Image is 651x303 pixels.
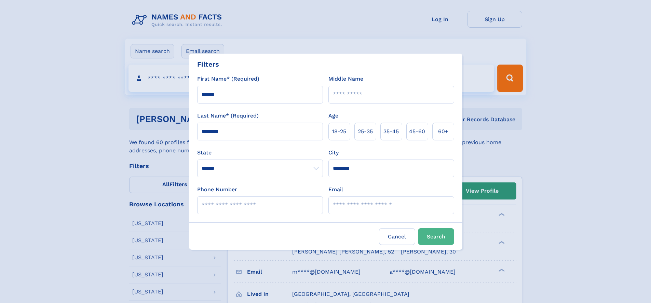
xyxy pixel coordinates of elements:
[328,185,343,194] label: Email
[379,228,415,245] label: Cancel
[328,112,338,120] label: Age
[418,228,454,245] button: Search
[438,127,448,136] span: 60+
[197,59,219,69] div: Filters
[409,127,425,136] span: 45‑60
[358,127,373,136] span: 25‑35
[197,149,323,157] label: State
[197,185,237,194] label: Phone Number
[197,112,259,120] label: Last Name* (Required)
[328,75,363,83] label: Middle Name
[332,127,346,136] span: 18‑25
[197,75,259,83] label: First Name* (Required)
[328,149,339,157] label: City
[383,127,399,136] span: 35‑45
